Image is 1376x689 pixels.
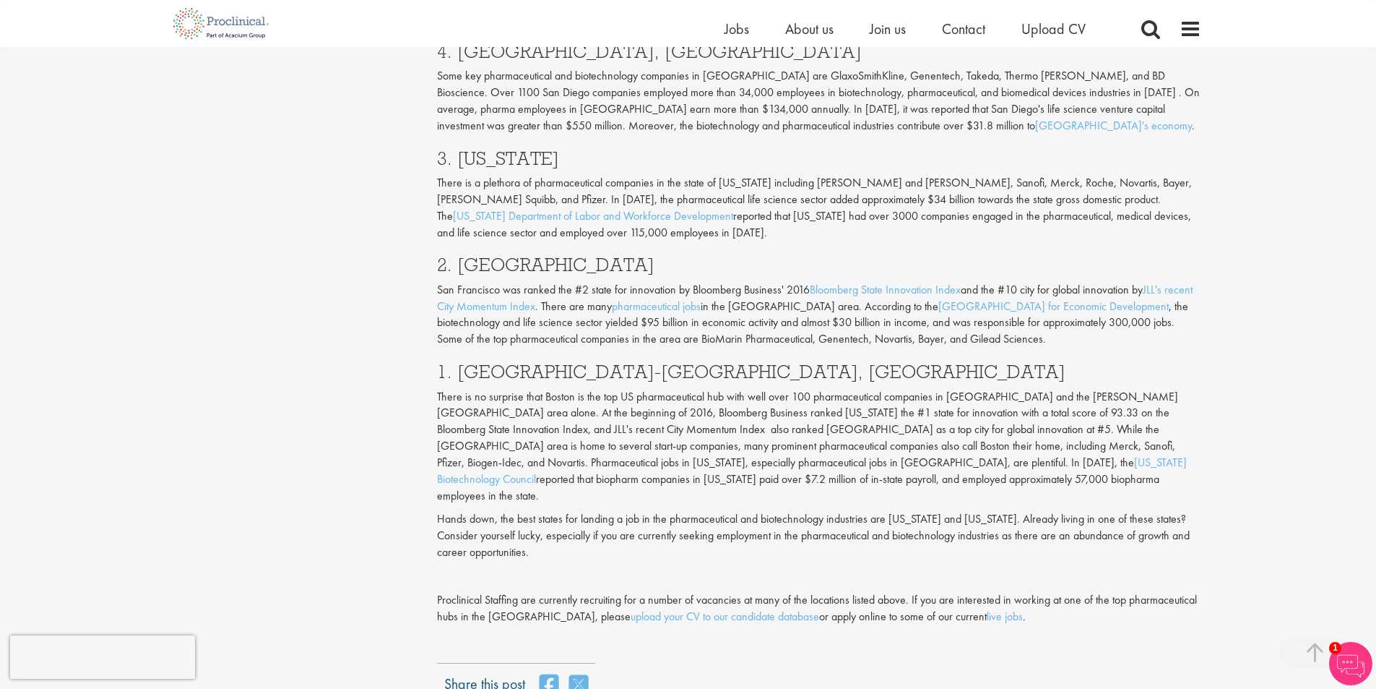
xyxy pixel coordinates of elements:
[437,282,1193,314] a: JLL's recent City Momentum Index
[437,255,1201,274] h3: 2. [GEOGRAPHIC_DATA]
[10,635,195,679] iframe: reCAPTCHA
[819,609,1026,624] span: or apply online to some of our current .
[1329,642,1372,685] img: Chatbot
[612,299,701,314] a: pharmaceutical jobs
[938,299,1169,314] a: [GEOGRAPHIC_DATA] for Economic Development
[437,592,1197,624] span: Proclinical Staffing are currently recruiting for a number of vacancies at many of the locations ...
[437,455,1187,487] a: [US_STATE] Biotechnology Council
[437,175,1201,241] p: There is a plethora of pharmaceutical companies in the state of [US_STATE] including [PERSON_NAME...
[1021,20,1086,38] a: Upload CV
[444,674,525,684] label: Share this post
[437,42,1201,61] h3: 4. [GEOGRAPHIC_DATA], [GEOGRAPHIC_DATA]
[1035,118,1192,133] a: [GEOGRAPHIC_DATA]'s economy
[437,511,1201,561] p: Hands down, the best states for landing a job in the pharmaceutical and biotechnology industries ...
[437,282,1201,348] p: San Francisco was ranked the #2 state for innovation by Bloomberg Business' 2016 and the #10 city...
[785,20,834,38] a: About us
[631,609,819,624] a: upload your CV to our candidate database
[437,68,1201,134] p: Some key pharmaceutical and biotechnology companies in [GEOGRAPHIC_DATA] are GlaxoSmithKline, Gen...
[810,282,961,297] a: Bloomberg State Innovation Index
[453,208,733,223] a: [US_STATE] Department of Labor and Workforce Development
[942,20,985,38] a: Contact
[437,149,1201,168] h3: 3. [US_STATE]
[437,389,1201,505] p: There is no surprise that Boston is the top US pharmaceutical hub with well over 100 pharmaceutic...
[987,609,1023,624] a: live jobs
[437,362,1201,381] h3: 1. [GEOGRAPHIC_DATA]-[GEOGRAPHIC_DATA], [GEOGRAPHIC_DATA]
[724,20,749,38] a: Jobs
[870,20,906,38] a: Join us
[1329,642,1341,654] span: 1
